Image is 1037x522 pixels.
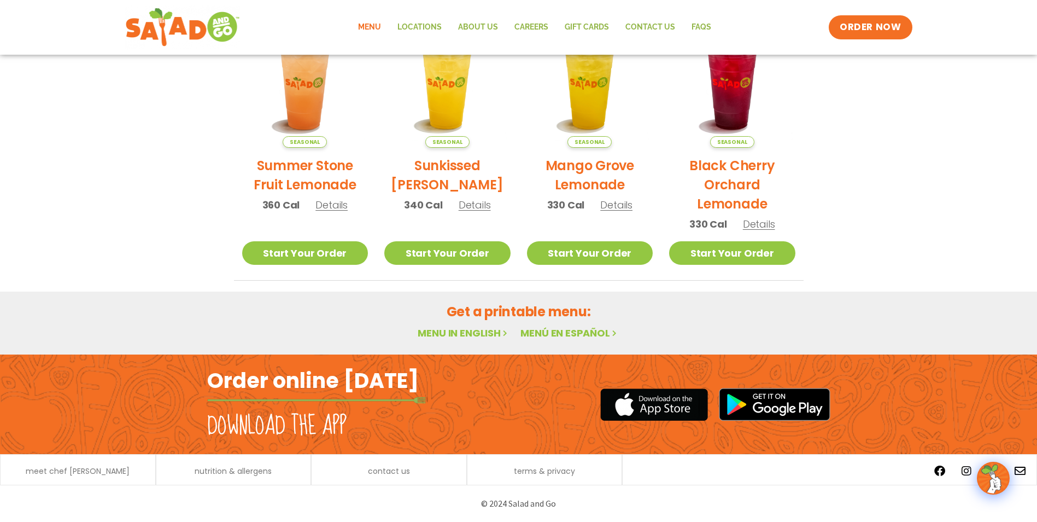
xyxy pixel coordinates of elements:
[683,15,719,40] a: FAQs
[262,198,300,212] span: 360 Cal
[125,5,241,49] img: new-SAG-logo-768×292
[207,367,419,394] h2: Order online [DATE]
[242,22,368,148] img: Product photo for Summer Stone Fruit Lemonade
[207,397,426,403] img: fork
[350,15,719,40] nav: Menu
[506,15,556,40] a: Careers
[520,326,619,340] a: Menú en español
[669,241,795,265] a: Start Your Order
[689,217,727,231] span: 330 Cal
[213,496,825,511] p: © 2024 Salad and Go
[283,136,327,148] span: Seasonal
[242,241,368,265] a: Start Your Order
[195,467,272,475] a: nutrition & allergens
[829,15,912,39] a: ORDER NOW
[384,241,511,265] a: Start Your Order
[547,198,585,212] span: 330 Cal
[207,411,347,442] h2: Download the app
[719,388,830,421] img: google_play
[527,156,653,194] h2: Mango Grove Lemonade
[450,15,506,40] a: About Us
[743,217,775,231] span: Details
[234,302,804,321] h2: Get a printable menu:
[527,241,653,265] a: Start Your Order
[368,467,410,475] a: contact us
[26,467,130,475] a: meet chef [PERSON_NAME]
[600,198,632,212] span: Details
[669,156,795,213] h2: Black Cherry Orchard Lemonade
[418,326,509,340] a: Menu in English
[384,22,511,148] img: Product photo for Sunkissed Yuzu Lemonade
[389,15,450,40] a: Locations
[710,136,754,148] span: Seasonal
[840,21,901,34] span: ORDER NOW
[556,15,617,40] a: GIFT CARDS
[617,15,683,40] a: Contact Us
[514,467,575,475] a: terms & privacy
[404,198,443,212] span: 340 Cal
[425,136,470,148] span: Seasonal
[459,198,491,212] span: Details
[384,156,511,194] h2: Sunkissed [PERSON_NAME]
[567,136,612,148] span: Seasonal
[669,22,795,148] img: Product photo for Black Cherry Orchard Lemonade
[350,15,389,40] a: Menu
[527,22,653,148] img: Product photo for Mango Grove Lemonade
[978,463,1009,494] img: wpChatIcon
[242,156,368,194] h2: Summer Stone Fruit Lemonade
[315,198,348,212] span: Details
[600,387,708,422] img: appstore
